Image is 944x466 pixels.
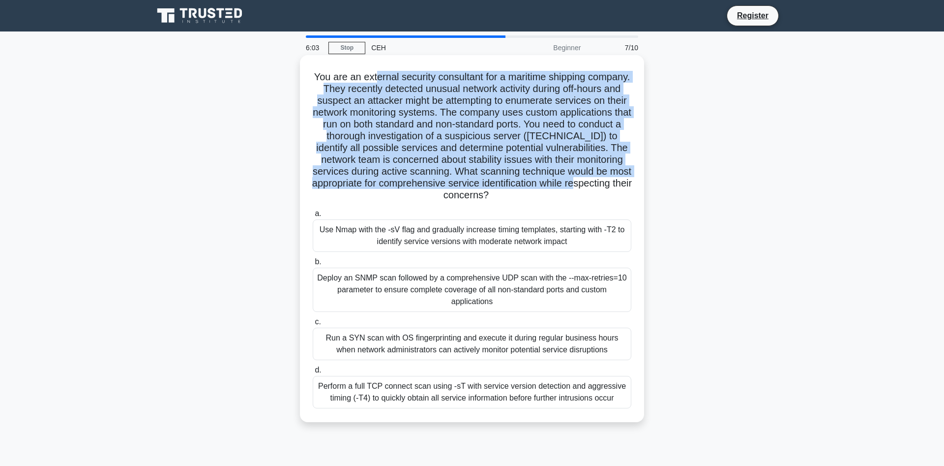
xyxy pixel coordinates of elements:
[300,38,328,58] div: 6:03
[313,328,631,360] div: Run a SYN scan with OS fingerprinting and execute it during regular business hours when network a...
[315,317,321,326] span: c.
[312,71,632,202] h5: You are an external security consultant for a maritime shipping company. They recently detected u...
[731,9,774,22] a: Register
[365,38,501,58] div: CEH
[315,257,321,266] span: b.
[315,366,321,374] span: d.
[315,209,321,217] span: a.
[313,219,631,252] div: Use Nmap with the -sV flag and gradually increase timing templates, starting with -T2 to identify...
[501,38,587,58] div: Beginner
[313,268,631,312] div: Deploy an SNMP scan followed by a comprehensive UDP scan with the --max-retries=10 parameter to e...
[313,376,631,408] div: Perform a full TCP connect scan using -sT with service version detection and aggressive timing (-...
[587,38,644,58] div: 7/10
[328,42,365,54] a: Stop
